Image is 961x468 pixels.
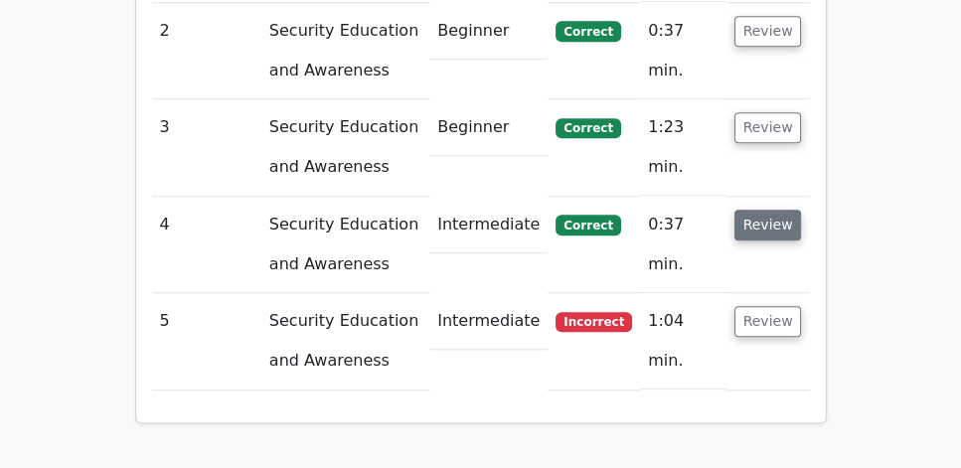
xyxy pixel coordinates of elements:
[152,99,261,196] td: 3
[261,197,429,293] td: Security Education and Awareness
[640,197,725,293] td: 0:37 min.
[261,293,429,390] td: Security Education and Awareness
[429,3,548,60] td: Beginner
[640,293,725,390] td: 1:04 min.
[429,293,548,350] td: Intermediate
[556,21,620,41] span: Correct
[734,306,802,337] button: Review
[734,112,802,143] button: Review
[556,215,620,234] span: Correct
[640,3,725,99] td: 0:37 min.
[556,312,632,332] span: Incorrect
[556,118,620,138] span: Correct
[429,197,548,253] td: Intermediate
[734,210,802,240] button: Review
[152,197,261,293] td: 4
[261,3,429,99] td: Security Education and Awareness
[640,99,725,196] td: 1:23 min.
[152,293,261,390] td: 5
[734,16,802,47] button: Review
[261,99,429,196] td: Security Education and Awareness
[429,99,548,156] td: Beginner
[152,3,261,99] td: 2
